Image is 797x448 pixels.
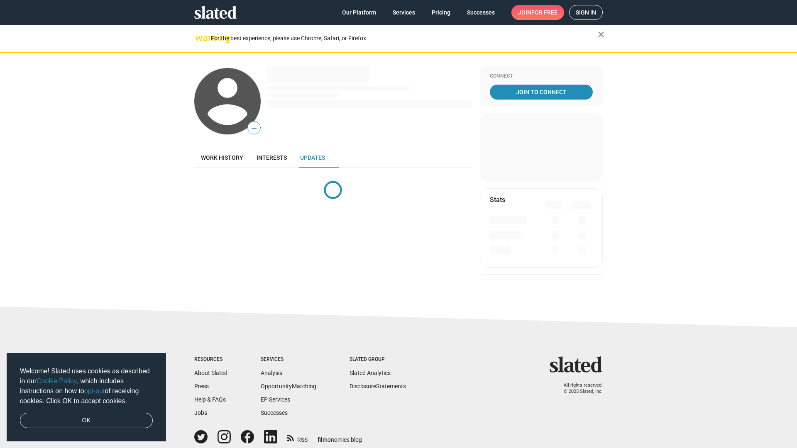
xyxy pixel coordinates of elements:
span: Join To Connect [491,85,591,100]
div: For the best experience, please use Chrome, Safari, or Firefox. [211,33,598,44]
a: OpportunityMatching [261,383,316,390]
p: All rights reserved. © 2025 Slated, Inc. [555,382,603,394]
a: filmonomics blog [318,429,362,444]
span: Our Platform [342,5,376,20]
a: Slated Analytics [350,370,391,376]
a: opt-out [84,387,105,394]
span: film [318,436,328,443]
div: Services [261,356,316,363]
mat-icon: close [596,29,606,39]
a: Help & FAQs [194,396,226,403]
a: Work history [194,148,250,168]
div: Slated Group [350,356,406,363]
span: Join [518,5,557,20]
a: Our Platform [335,5,383,20]
a: Join To Connect [490,85,593,100]
div: Resources [194,356,227,363]
a: RSS [287,431,308,444]
div: cookieconsent [7,353,166,442]
a: Updates [293,148,332,168]
a: Jobs [194,409,207,416]
span: Updates [300,154,325,161]
span: Work history [201,154,243,161]
span: Services [393,5,415,20]
div: Connect [490,73,593,80]
a: Services [386,5,422,20]
a: Press [194,383,209,390]
mat-card-title: Stats [490,195,505,204]
a: Pricing [425,5,457,20]
a: Successes [460,5,501,20]
a: DisclosureStatements [350,383,406,390]
a: Analysis [261,370,282,376]
span: Welcome! Slated uses cookies as described in our , which includes instructions on how to of recei... [20,366,153,406]
span: Pricing [432,5,450,20]
a: Joinfor free [511,5,564,20]
span: for free [531,5,557,20]
a: About Slated [194,370,227,376]
a: Interests [250,148,293,168]
a: EP Services [261,396,290,403]
a: Successes [261,409,288,416]
span: — [248,123,260,134]
span: Successes [467,5,495,20]
a: Cookie Policy [37,377,77,385]
span: Interests [257,154,287,161]
mat-icon: warning [195,33,205,43]
a: Sign in [569,5,603,20]
span: Sign in [576,5,596,19]
a: dismiss cookie message [20,413,153,429]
